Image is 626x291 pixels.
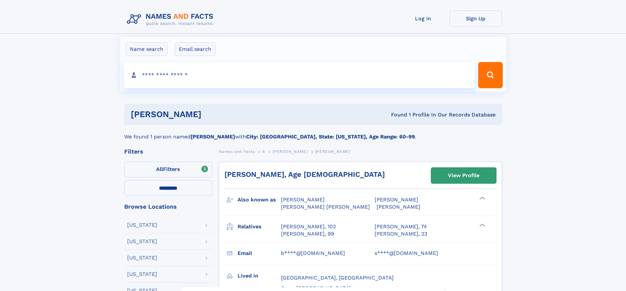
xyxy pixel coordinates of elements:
[478,196,486,200] div: ❯
[397,10,450,27] a: Log In
[156,166,163,172] span: All
[272,147,308,156] a: [PERSON_NAME]
[246,134,415,140] b: City: [GEOGRAPHIC_DATA], State: [US_STATE], Age Range: 60-99
[191,134,235,140] b: [PERSON_NAME]
[281,223,336,230] a: [PERSON_NAME], 102
[478,223,486,227] div: ❯
[219,147,255,156] a: Names and Facts
[281,204,370,210] span: [PERSON_NAME] [PERSON_NAME]
[262,149,265,154] span: B
[377,204,420,210] span: [PERSON_NAME]
[375,230,427,238] a: [PERSON_NAME], 23
[262,147,265,156] a: B
[238,248,281,259] h3: Email
[431,168,496,183] a: View Profile
[272,149,308,154] span: [PERSON_NAME]
[124,10,219,28] img: Logo Names and Facts
[126,42,168,56] label: Name search
[478,62,502,88] button: Search Button
[127,222,157,228] div: [US_STATE]
[127,272,157,277] div: [US_STATE]
[238,194,281,205] h3: Also known as
[375,223,427,230] a: [PERSON_NAME], 74
[448,168,479,183] div: View Profile
[127,255,157,260] div: [US_STATE]
[124,162,212,177] label: Filters
[131,110,296,118] h1: [PERSON_NAME]
[124,62,475,88] input: search input
[238,221,281,232] h3: Relatives
[375,197,418,203] span: [PERSON_NAME]
[281,275,394,281] span: [GEOGRAPHIC_DATA], [GEOGRAPHIC_DATA]
[124,125,502,141] div: We found 1 person named with .
[124,204,212,210] div: Browse Locations
[124,149,212,155] div: Filters
[296,111,496,118] div: Found 1 Profile In Our Records Database
[127,239,157,244] div: [US_STATE]
[281,230,334,238] a: [PERSON_NAME], 99
[281,197,325,203] span: [PERSON_NAME]
[224,170,385,178] a: [PERSON_NAME], Age [DEMOGRAPHIC_DATA]
[238,270,281,281] h3: Lived in
[450,10,502,27] a: Sign Up
[174,42,216,56] label: Email search
[315,149,350,154] span: [PERSON_NAME]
